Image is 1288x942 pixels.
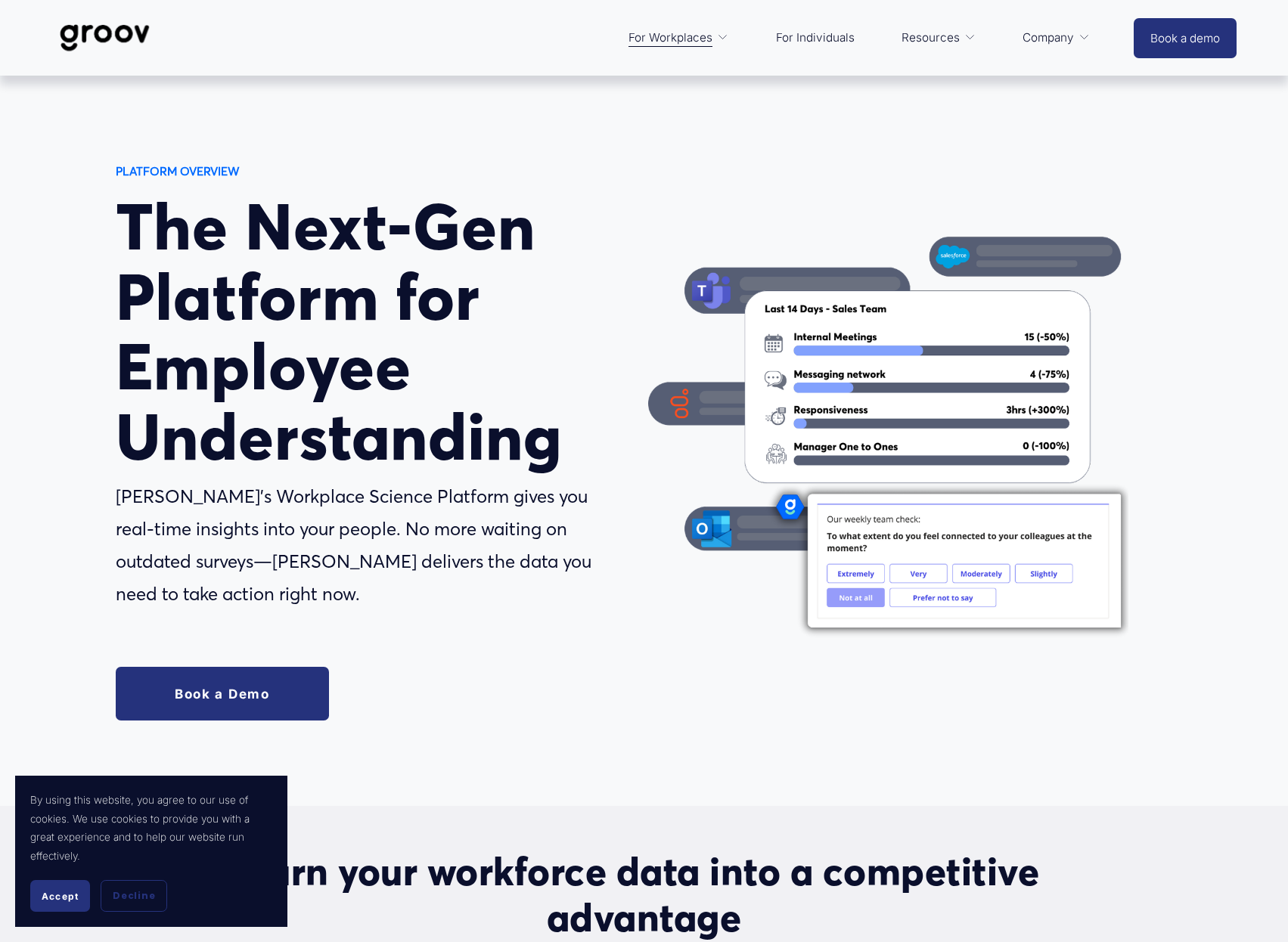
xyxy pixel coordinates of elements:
p: [PERSON_NAME]’s Workplace Science Platform gives you real-time insights into your people. No more... [116,481,596,610]
span: For Workplaces [628,27,712,48]
button: Decline [101,880,167,912]
button: Accept [30,880,90,912]
img: Groov | Workplace Science Platform | Unlock Performance | Drive Results [51,13,158,63]
a: folder dropdown [621,20,736,56]
a: For Individuals [768,20,862,56]
a: Book a Demo [116,667,330,720]
span: Accept [42,891,79,902]
strong: PLATFORM OVERVIEW [116,164,240,178]
a: Book a demo [1134,18,1237,58]
a: folder dropdown [894,20,983,56]
span: Company [1023,27,1074,48]
p: By using this website, you agree to our use of cookies. We use cookies to provide you with a grea... [30,791,272,865]
section: Cookie banner [15,776,287,927]
a: folder dropdown [1015,20,1097,56]
span: Resources [902,27,960,48]
span: Decline [113,889,155,903]
h1: The Next-Gen Platform for Employee Understanding [116,192,640,473]
h2: Turn your workforce data into a competitive advantage [160,848,1128,940]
